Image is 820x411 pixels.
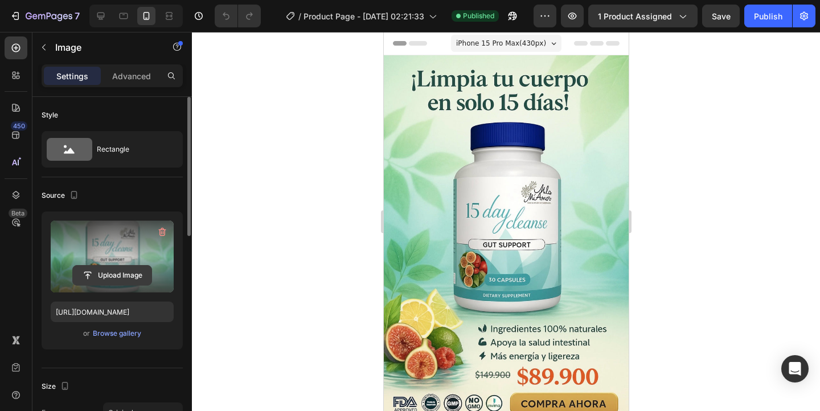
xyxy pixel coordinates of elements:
[781,355,809,382] div: Open Intercom Messenger
[92,328,142,339] button: Browse gallery
[56,70,88,82] p: Settings
[304,10,424,22] span: Product Page - [DATE] 02:21:33
[83,327,90,340] span: or
[598,10,672,22] span: 1 product assigned
[9,209,27,218] div: Beta
[11,121,27,131] div: 450
[93,328,141,339] div: Browse gallery
[384,32,629,411] iframe: Design area
[702,5,740,27] button: Save
[75,9,80,23] p: 7
[215,5,261,27] div: Undo/Redo
[42,379,72,394] div: Size
[97,136,166,162] div: Rectangle
[298,10,301,22] span: /
[712,11,731,21] span: Save
[42,110,58,120] div: Style
[754,10,782,22] div: Publish
[588,5,698,27] button: 1 product assigned
[55,40,152,54] p: Image
[744,5,792,27] button: Publish
[112,70,151,82] p: Advanced
[42,188,81,204] div: Source
[5,5,85,27] button: 7
[463,11,494,21] span: Published
[72,265,152,286] button: Upload Image
[51,302,174,322] input: https://example.com/image.jpg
